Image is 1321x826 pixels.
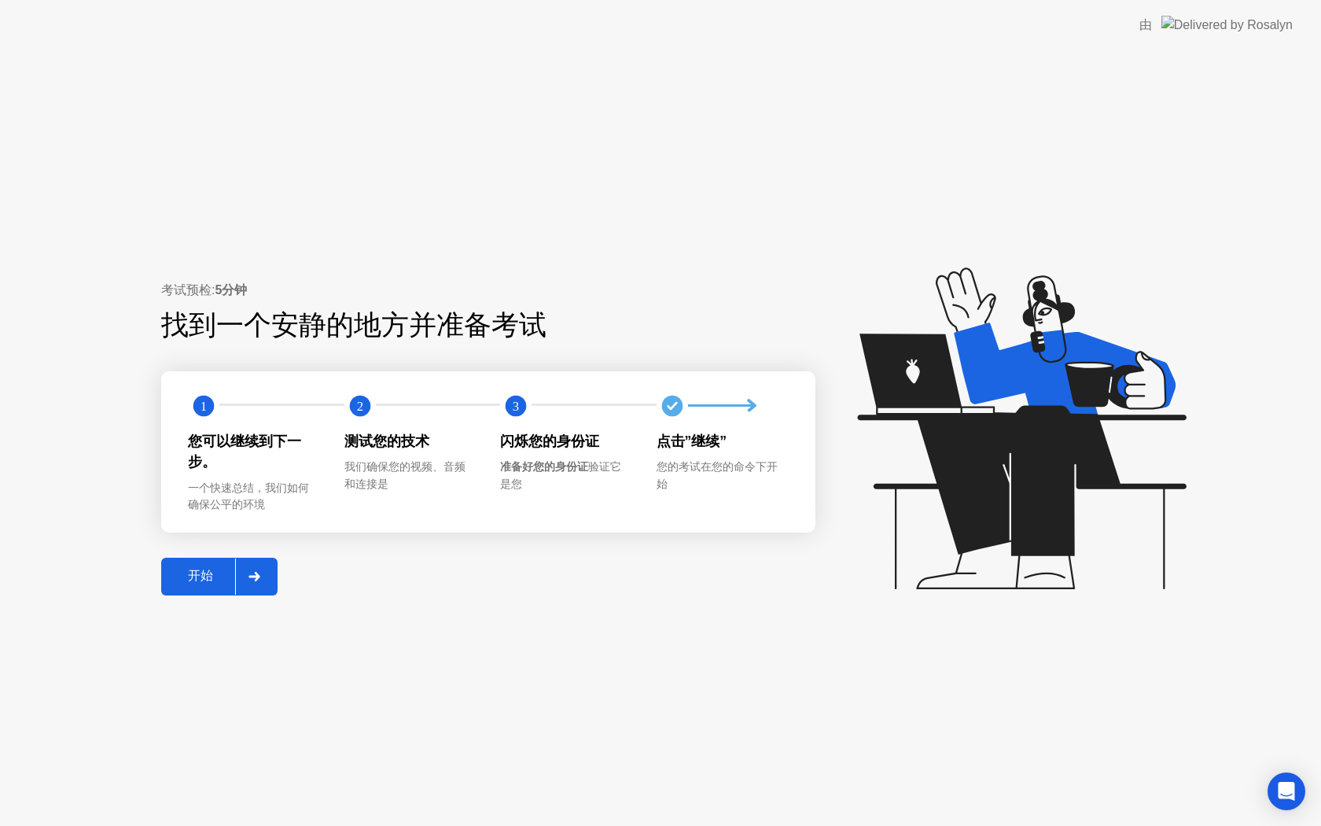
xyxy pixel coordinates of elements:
div: 点击”继续” [657,431,788,452]
div: 您的考试在您的命令下开始 [657,459,788,492]
div: 验证它是您 [500,459,631,492]
div: 闪烁您的身份证 [500,431,631,452]
div: Open Intercom Messenger [1268,773,1305,810]
text: 1 [201,399,207,414]
div: 考试预检: [161,281,815,300]
div: 找到一个安静的地方并准备考试 [161,304,716,346]
div: 一个快速总结，我们如何确保公平的环境 [188,480,319,514]
div: 测试您的技术 [344,431,476,452]
b: 准备好您的身份证 [500,460,588,473]
div: 开始 [166,568,235,584]
div: 您可以继续到下一步。 [188,431,319,473]
div: 我们确保您的视频、音频和连接是 [344,459,476,492]
text: 3 [513,399,519,414]
img: Delivered by Rosalyn [1161,16,1293,34]
div: 由 [1139,16,1152,35]
b: 5分钟 [215,283,247,297]
text: 2 [356,399,362,414]
button: 开始 [161,558,278,596]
